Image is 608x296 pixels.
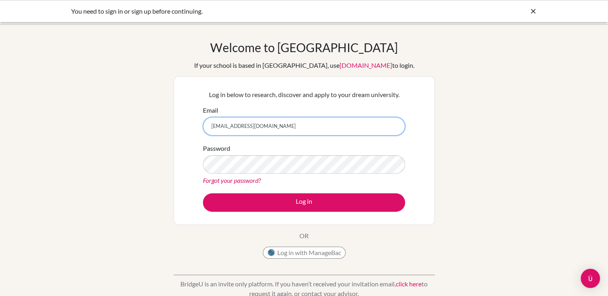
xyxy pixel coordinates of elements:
[210,40,398,55] h1: Welcome to [GEOGRAPHIC_DATA]
[581,269,600,288] div: Open Intercom Messenger
[203,144,230,153] label: Password
[203,105,218,115] label: Email
[203,193,405,212] button: Log in
[396,280,422,288] a: click here
[203,90,405,99] p: Log in below to research, discover and apply to your dream university.
[203,176,261,184] a: Forgot your password?
[71,6,417,16] div: You need to sign in or sign up before continuing.
[194,61,414,70] div: If your school is based in [GEOGRAPHIC_DATA], use to login.
[340,61,392,69] a: [DOMAIN_NAME]
[299,231,309,241] p: OR
[263,247,346,259] button: Log in with ManageBac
